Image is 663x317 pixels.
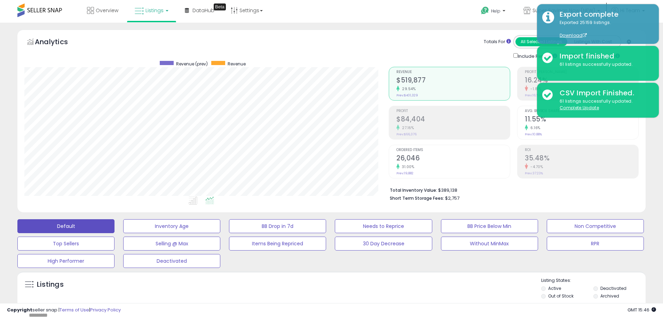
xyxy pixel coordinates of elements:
label: Archived [600,293,619,299]
span: DataHub [192,7,214,14]
span: ROI [525,148,638,152]
button: Inventory Age [123,219,220,233]
u: Complete Update [560,105,599,111]
label: Deactivated [600,285,626,291]
p: Listing States: [541,277,646,284]
small: 27.16% [400,125,414,130]
h2: $519,877 [396,76,510,86]
small: Prev: 10.88% [525,132,542,136]
div: Exported 25159 listings. [554,19,654,39]
span: Ordered Items [396,148,510,152]
div: Tooltip anchor [214,3,226,10]
button: Top Sellers [17,237,115,251]
strong: Copyright [7,307,32,313]
h2: 11.55% [525,115,638,125]
div: 61 listings successfully updated. [554,61,654,68]
small: -4.70% [528,164,543,169]
button: Deactivated [123,254,220,268]
i: Get Help [481,6,489,15]
button: Without MinMax [441,237,538,251]
a: Download [560,32,587,38]
b: Short Term Storage Fees: [390,195,444,201]
div: seller snap | | [7,307,121,314]
small: 6.16% [528,125,540,130]
button: All Selected Listings [515,37,567,46]
h2: 35.48% [525,154,638,164]
span: $2,757 [445,195,459,201]
small: Prev: 16.54% [525,93,543,97]
small: Prev: 37.23% [525,171,543,175]
button: High Performer [17,254,115,268]
div: CSV Import Finished. [554,88,654,98]
a: Terms of Use [60,307,89,313]
button: Non Competitive [547,219,644,233]
button: BB Drop in 7d [229,219,326,233]
span: Help [491,8,500,14]
label: Out of Stock [548,293,574,299]
span: Super Savings Now (NEW) [532,7,595,14]
b: Total Inventory Value: [390,187,437,193]
button: 30 Day Decrease [335,237,432,251]
span: Avg. Buybox Share [525,109,638,113]
button: Selling @ Max [123,237,220,251]
span: Profit [396,109,510,113]
a: Privacy Policy [90,307,121,313]
span: Revenue (prev) [176,61,208,67]
div: 61 listings successfully updated. [554,98,654,111]
span: 2025-09-10 15:46 GMT [628,307,656,313]
small: 29.54% [400,86,416,92]
div: Import finished [554,51,654,61]
label: Active [548,285,561,291]
button: BB Price Below Min [441,219,538,233]
small: Prev: $66,376 [396,132,417,136]
h5: Analytics [35,37,81,48]
h5: Listings [37,280,64,290]
a: Help [475,1,512,23]
small: Prev: $401,329 [396,93,418,97]
span: Listings [145,7,164,14]
button: Needs to Reprice [335,219,432,233]
span: Revenue [396,70,510,74]
div: Totals For [484,39,511,45]
span: Overview [96,7,118,14]
small: 31.00% [400,164,414,169]
h2: $84,404 [396,115,510,125]
button: Items Being Repriced [229,237,326,251]
small: -1.81% [528,86,541,92]
span: Revenue [228,61,246,67]
div: Export complete [554,9,654,19]
div: Include Returns [508,52,566,60]
li: $389,138 [390,185,633,194]
span: Profit [PERSON_NAME] [525,70,638,74]
button: RPR [547,237,644,251]
button: Default [17,219,115,233]
h2: 16.24% [525,76,638,86]
small: Prev: 19,882 [396,171,413,175]
h2: 26,046 [396,154,510,164]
